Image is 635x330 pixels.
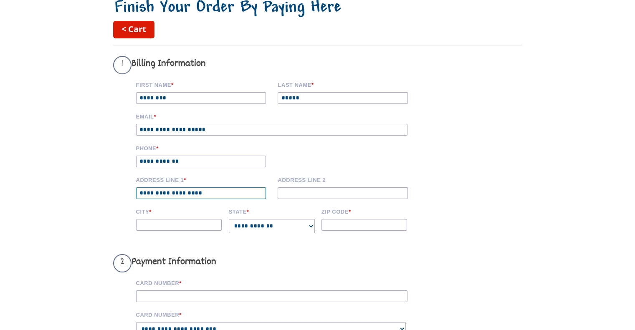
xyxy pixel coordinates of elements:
label: Email [136,112,420,120]
label: Last name [278,81,414,88]
label: Address Line 1 [136,176,272,183]
label: Card Number [136,310,420,318]
label: Address Line 2 [278,176,414,183]
span: 2 [113,254,132,272]
label: State [229,207,316,215]
label: First Name [136,81,272,88]
label: Zip code [321,207,408,215]
h3: Billing Information [113,56,420,74]
label: Phone [136,144,272,151]
label: Card Number [136,279,420,286]
a: < Cart [113,21,154,38]
h3: Payment Information [113,254,420,272]
label: City [136,207,223,215]
span: 1 [113,56,132,74]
